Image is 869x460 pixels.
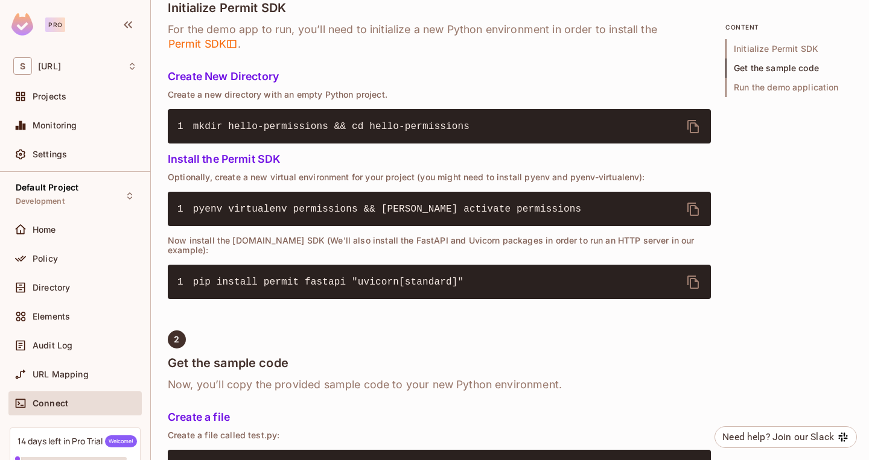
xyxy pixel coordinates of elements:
div: 14 days left in Pro Trial [18,435,137,447]
h6: For the demo app to run, you’ll need to initialize a new Python environment in order to install t... [168,22,711,51]
span: pip install permit fastapi "uvicorn[standard]" [193,277,464,288]
span: Policy [33,254,58,263]
span: 1 [177,202,193,216]
span: Default Project [16,183,78,192]
span: Elements [33,312,70,321]
h5: Create a file [168,411,711,423]
span: Home [33,225,56,235]
p: Create a new directory with an empty Python project. [168,90,711,99]
h4: Initialize Permit SDK [168,1,711,15]
span: Monitoring [33,121,77,130]
span: 2 [174,335,179,344]
span: S [13,57,32,75]
h6: Now, you’ll copy the provided sample code to your new Python environment. [168,377,711,392]
span: Directory [33,283,70,292]
p: content [725,22,852,32]
img: SReyMgAAAABJRU5ErkJggg== [11,13,33,36]
h4: Get the sample code [168,356,711,370]
span: 1 [177,275,193,289]
button: delete [679,195,708,224]
button: delete [679,112,708,141]
h5: Create New Directory [168,71,711,83]
p: Now install the [DOMAIN_NAME] SDK (We'll also install the FastAPI and Uvicorn packages in order t... [168,236,711,255]
div: Need help? Join our Slack [722,430,834,444]
span: pyenv virtualenv permissions && [PERSON_NAME] activate permissions [193,204,582,215]
span: Permit SDK [168,37,238,51]
span: Projects [33,92,66,101]
span: Audit Log [33,341,72,350]
p: Optionally, create a new virtual environment for your project (you might need to install pyenv an... [168,172,711,182]
span: URL Mapping [33,370,89,379]
span: Connect [33,399,68,408]
span: 1 [177,119,193,134]
span: Workspace: sagebuild.ai [38,61,61,71]
span: Settings [33,150,67,159]
span: Welcome! [105,435,137,447]
span: Development [16,197,65,206]
div: Pro [45,17,65,32]
button: delete [679,268,708,297]
span: mkdir hello-permissions && cd hello-permissions [193,121,470,132]
p: Create a file called test.py: [168,430,711,440]
h5: Install the Permit SDK [168,153,711,165]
